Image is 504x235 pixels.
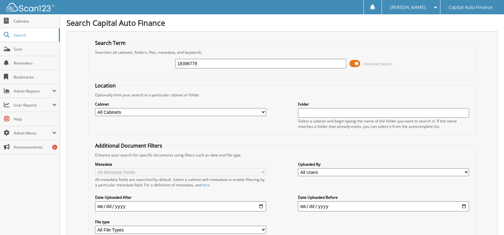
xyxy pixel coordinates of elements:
span: Scan [14,46,57,52]
span: Capital Auto Finance [449,5,493,9]
legend: Location [92,82,119,89]
span: Search [14,32,56,38]
span: Reminders [14,60,57,66]
span: Cabinets [14,18,57,24]
span: User Reports [14,102,52,108]
div: All metadata fields are searched by default. Select a cabinet with metadata to enable filtering b... [95,177,266,188]
div: 6 [52,145,57,150]
div: Select a cabinet and begin typing the name of the folder you want to search in. If the name match... [298,118,469,129]
input: end [298,201,469,211]
input: start [95,201,266,211]
img: scan123-logo-white.svg [6,3,54,11]
label: Cabinet [95,101,266,107]
label: File type [95,219,266,225]
div: Searches all cabinets, folders, files, metadata, and keywords [92,50,472,55]
span: Announcements [14,144,57,150]
span: Admin Menu [14,130,52,136]
a: here [201,182,210,188]
label: Date Uploaded Before [298,195,469,200]
legend: Additional Document Filters [92,142,165,149]
h1: Search Capital Auto Finance [66,17,498,28]
span: Bookmarks [14,74,57,80]
span: Admin Reports [14,88,52,94]
div: Optionally limit your search to a particular cabinet or folder [92,92,472,98]
div: Enhance your search for specific documents using filters such as date and file type. [92,152,472,158]
label: Folder [298,101,469,107]
label: Metadata [95,162,266,167]
label: Uploaded By [298,162,469,167]
label: Date Uploaded After [95,195,266,200]
span: Help [14,116,57,122]
span: Advanced Search [364,61,392,66]
span: [PERSON_NAME] [390,5,426,9]
iframe: Chat Widget [472,204,504,235]
legend: Search Term [92,39,129,46]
